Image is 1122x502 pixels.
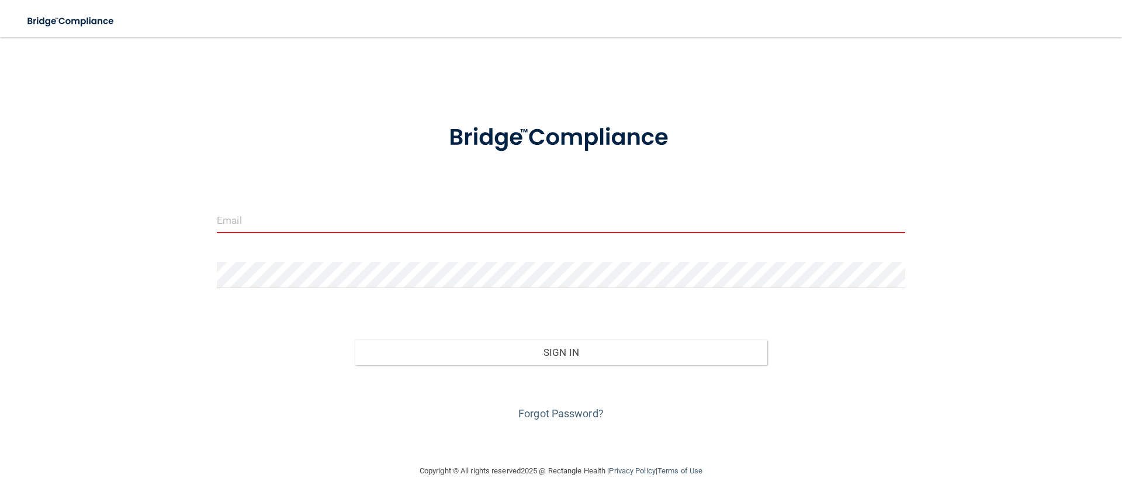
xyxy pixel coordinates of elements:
[425,108,697,168] img: bridge_compliance_login_screen.278c3ca4.svg
[657,466,702,475] a: Terms of Use
[18,9,125,33] img: bridge_compliance_login_screen.278c3ca4.svg
[609,466,655,475] a: Privacy Policy
[217,207,905,233] input: Email
[518,407,604,420] a: Forgot Password?
[348,452,774,490] div: Copyright © All rights reserved 2025 @ Rectangle Health | |
[355,340,768,365] button: Sign In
